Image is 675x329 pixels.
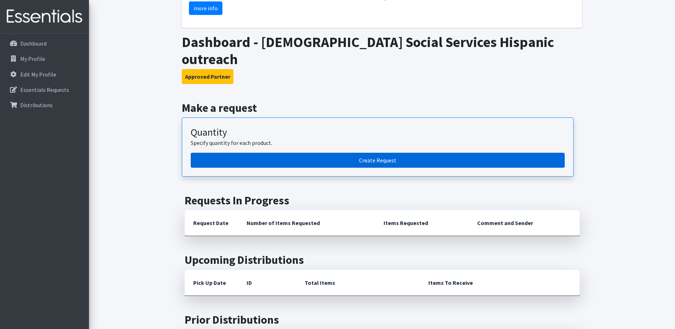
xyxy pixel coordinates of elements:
h2: Prior Distributions [185,313,580,327]
a: Distributions [3,98,86,112]
p: Edit My Profile [20,71,56,78]
button: Approved Partner [182,69,233,84]
th: Comment and Sender [469,210,579,236]
th: Items Requested [375,210,469,236]
p: Specify quantity for each product. [191,139,565,147]
a: Essentials Requests [3,83,86,97]
th: Request Date [185,210,238,236]
h2: Upcoming Distributions [185,253,580,267]
p: Essentials Requests [20,86,69,93]
a: Create a request by quantity [191,153,565,168]
th: Pick Up Date [185,270,238,296]
a: My Profile [3,52,86,66]
h2: Requests In Progress [185,194,580,207]
img: HumanEssentials [3,5,86,28]
h1: Dashboard - [DEMOGRAPHIC_DATA] Social Services Hispanic outreach [182,33,582,68]
p: Dashboard [20,40,47,47]
th: Total Items [296,270,420,296]
a: Dashboard [3,36,86,51]
th: ID [238,270,296,296]
h3: Quantity [191,126,565,139]
a: Edit My Profile [3,67,86,82]
p: Distributions [20,101,53,109]
h2: Make a request [182,101,582,115]
p: My Profile [20,55,45,62]
a: more info [189,1,222,15]
th: Items To Receive [420,270,580,296]
th: Number of Items Requested [238,210,375,236]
